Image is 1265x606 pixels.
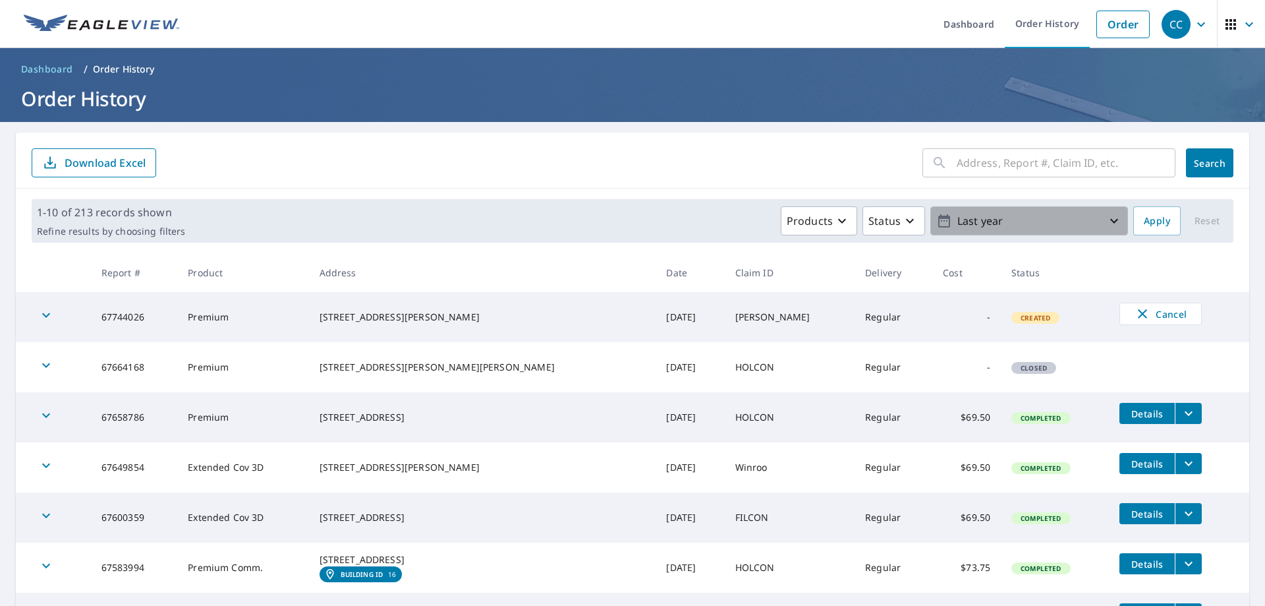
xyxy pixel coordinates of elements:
td: Regular [855,292,932,342]
td: 67658786 [91,392,178,442]
p: Refine results by choosing filters [37,226,185,237]
td: HOLCON [725,342,855,392]
span: Created [1013,313,1058,322]
th: Cost [932,253,1001,292]
span: Dashboard [21,63,73,76]
span: Details [1127,508,1167,520]
img: EV Logo [24,15,179,34]
td: Premium [177,392,308,442]
em: Building ID [341,570,383,578]
p: 1-10 of 213 records shown [37,204,185,220]
th: Delivery [855,253,932,292]
span: Details [1127,458,1167,470]
span: Cancel [1133,306,1188,322]
td: $69.50 [932,442,1001,493]
td: [DATE] [656,442,724,493]
td: [DATE] [656,292,724,342]
td: 67664168 [91,342,178,392]
input: Address, Report #, Claim ID, etc. [957,144,1175,181]
td: [DATE] [656,493,724,543]
div: [STREET_ADDRESS] [320,511,646,524]
td: Regular [855,392,932,442]
td: $69.50 [932,493,1001,543]
h1: Order History [16,85,1249,112]
td: HOLCON [725,543,855,593]
button: Products [781,206,857,235]
button: Last year [930,206,1128,235]
td: 67649854 [91,442,178,493]
td: Premium [177,342,308,392]
td: HOLCON [725,392,855,442]
th: Status [1001,253,1109,292]
a: Order [1096,11,1150,38]
td: Extended Cov 3D [177,493,308,543]
button: Download Excel [32,148,156,177]
td: [DATE] [656,543,724,593]
a: Dashboard [16,59,78,80]
td: Regular [855,493,932,543]
button: filesDropdownBtn-67658786 [1175,403,1202,424]
span: Completed [1013,464,1069,473]
li: / [84,61,88,77]
span: Completed [1013,514,1069,523]
span: Completed [1013,413,1069,423]
td: Regular [855,342,932,392]
td: - [932,292,1001,342]
th: Date [656,253,724,292]
a: Building ID16 [320,566,402,582]
td: Regular [855,442,932,493]
p: Products [787,213,833,229]
div: [STREET_ADDRESS] [320,411,646,424]
p: Last year [952,210,1106,233]
span: Details [1127,558,1167,570]
span: Search [1196,157,1223,169]
th: Address [309,253,656,292]
td: 67744026 [91,292,178,342]
td: 67600359 [91,493,178,543]
td: Winroo [725,442,855,493]
div: [STREET_ADDRESS][PERSON_NAME] [320,311,646,324]
td: $73.75 [932,543,1001,593]
button: filesDropdownBtn-67600359 [1175,503,1202,524]
button: detailsBtn-67658786 [1119,403,1175,424]
button: detailsBtn-67600359 [1119,503,1175,524]
p: Order History [93,63,155,76]
td: FILCON [725,493,855,543]
nav: breadcrumb [16,59,1249,80]
button: detailsBtn-67649854 [1119,453,1175,474]
div: CC [1162,10,1191,39]
div: [STREET_ADDRESS][PERSON_NAME] [320,461,646,474]
button: filesDropdownBtn-67583994 [1175,553,1202,574]
button: Status [862,206,925,235]
td: 67583994 [91,543,178,593]
span: Apply [1144,213,1170,229]
td: [DATE] [656,342,724,392]
div: [STREET_ADDRESS][PERSON_NAME][PERSON_NAME] [320,361,646,374]
th: Report # [91,253,178,292]
span: Completed [1013,564,1069,573]
td: Premium Comm. [177,543,308,593]
span: Closed [1013,363,1055,373]
button: filesDropdownBtn-67649854 [1175,453,1202,474]
span: Details [1127,408,1167,420]
button: Apply [1133,206,1181,235]
p: Status [868,213,901,229]
p: Download Excel [65,156,146,170]
th: Product [177,253,308,292]
td: [PERSON_NAME] [725,292,855,342]
td: Regular [855,543,932,593]
td: Extended Cov 3D [177,442,308,493]
td: Premium [177,292,308,342]
th: Claim ID [725,253,855,292]
div: [STREET_ADDRESS] [320,553,646,566]
button: Cancel [1119,303,1202,325]
td: [DATE] [656,392,724,442]
button: detailsBtn-67583994 [1119,553,1175,574]
td: - [932,342,1001,392]
td: $69.50 [932,392,1001,442]
button: Search [1186,148,1233,177]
